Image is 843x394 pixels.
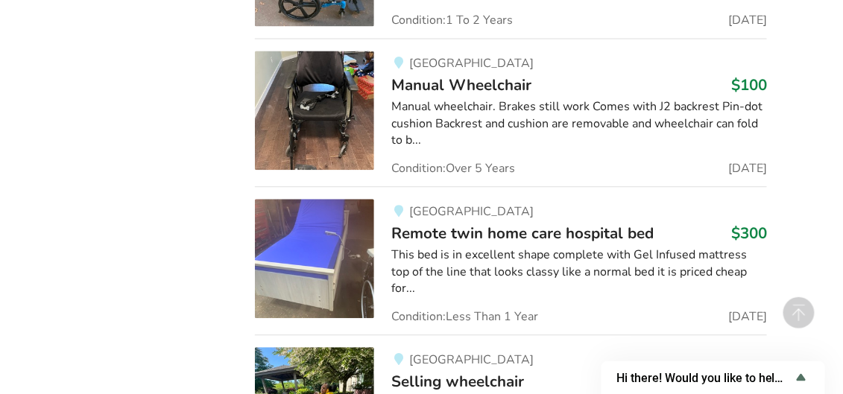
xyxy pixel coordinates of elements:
span: Condition: Less Than 1 Year [392,311,539,322]
span: [GEOGRAPHIC_DATA] [409,203,534,220]
button: Show survey - Hi there! Would you like to help us improve AssistList? [616,369,810,387]
a: bedroom equipment-remote twin home care hospital bed [GEOGRAPHIC_DATA]Remote twin home care hospi... [255,186,767,334]
span: Remote twin home care hospital bed [392,223,654,244]
span: Condition: Over 5 Years [392,162,516,174]
span: [DATE] [728,14,767,26]
span: [DATE] [728,162,767,174]
a: mobility-manual wheelchair[GEOGRAPHIC_DATA]Manual Wheelchair$100Manual wheelchair. Brakes still w... [255,38,767,186]
img: bedroom equipment-remote twin home care hospital bed [255,199,374,318]
span: [GEOGRAPHIC_DATA] [409,55,534,72]
span: Selling wheelchair [392,371,525,392]
div: Manual wheelchair. Brakes still work Comes with J2 backrest Pin-dot cushion Backrest and cushion ... [392,98,767,150]
span: Condition: 1 To 2 Years [392,14,514,26]
span: [GEOGRAPHIC_DATA] [409,352,534,368]
h3: $100 [731,75,767,95]
span: Manual Wheelchair [392,74,532,95]
span: [DATE] [728,311,767,322]
img: mobility-manual wheelchair [255,51,374,170]
div: This bed is in excellent shape complete with Gel Infused mattress top of the line that looks clas... [392,247,767,298]
h3: $300 [731,223,767,243]
span: Hi there! Would you like to help us improve AssistList? [616,371,792,385]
